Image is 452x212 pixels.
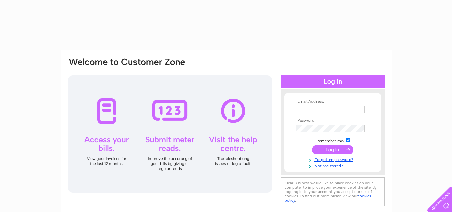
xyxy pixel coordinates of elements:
input: Submit [312,145,353,154]
th: Email Address: [294,99,372,104]
a: Forgotten password? [296,156,372,162]
a: Not registered? [296,162,372,169]
th: Password: [294,118,372,123]
td: Remember me? [294,137,372,144]
a: cookies policy [285,194,371,203]
div: Clear Business would like to place cookies on your computer to improve your experience of the sit... [281,177,385,206]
